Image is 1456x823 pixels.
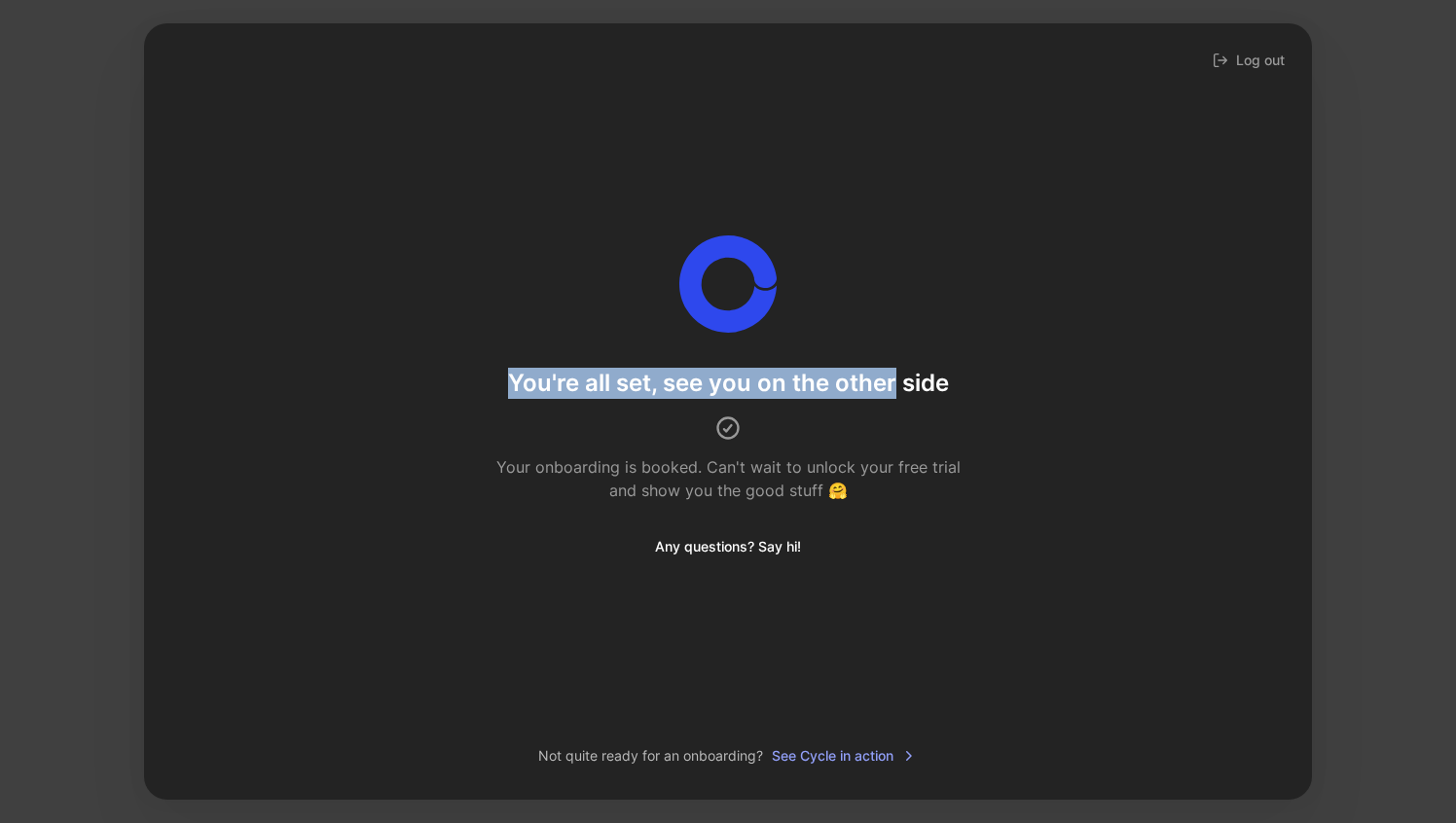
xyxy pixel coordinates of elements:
[1209,47,1289,74] button: Log out
[508,368,949,399] h1: You're all set, see you on the other side
[771,743,918,769] button: See Cycle in action
[538,744,763,768] span: Not quite ready for an onboarding?
[655,535,801,558] span: Any questions? Say hi!
[772,744,917,768] span: See Cycle in action
[638,531,818,562] button: Any questions? Say hi!
[491,455,965,502] div: Your onboarding is booked. Can't wait to unlock your free trial and show you the good stuff 🤗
